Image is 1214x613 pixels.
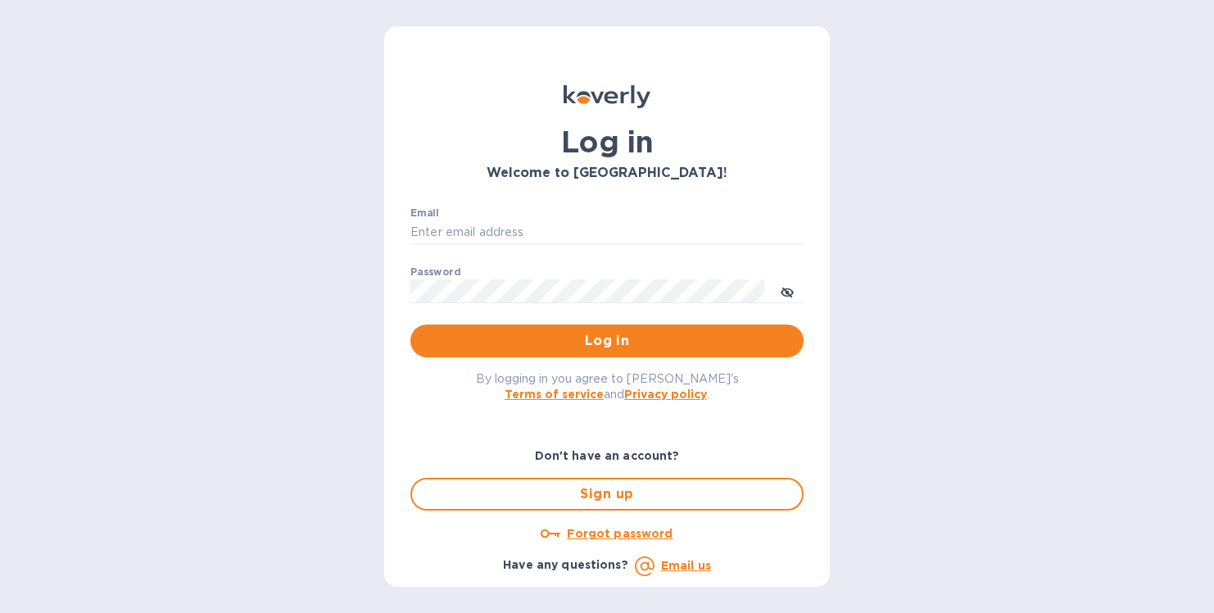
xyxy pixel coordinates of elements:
[410,125,804,159] h1: Log in
[425,484,789,504] span: Sign up
[410,267,460,277] label: Password
[503,558,628,571] b: Have any questions?
[410,166,804,181] h3: Welcome to [GEOGRAPHIC_DATA]!
[564,85,650,108] img: Koverly
[476,372,739,401] span: By logging in you agree to [PERSON_NAME]'s and .
[535,449,680,462] b: Don't have an account?
[567,527,673,540] u: Forgot password
[624,388,707,401] a: Privacy policy
[410,208,439,218] label: Email
[771,275,804,307] button: toggle password visibility
[410,478,804,511] button: Sign up
[410,325,804,357] button: Log in
[424,331,790,351] span: Log in
[661,559,711,572] a: Email us
[505,388,604,401] a: Terms of service
[410,220,804,245] input: Enter email address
